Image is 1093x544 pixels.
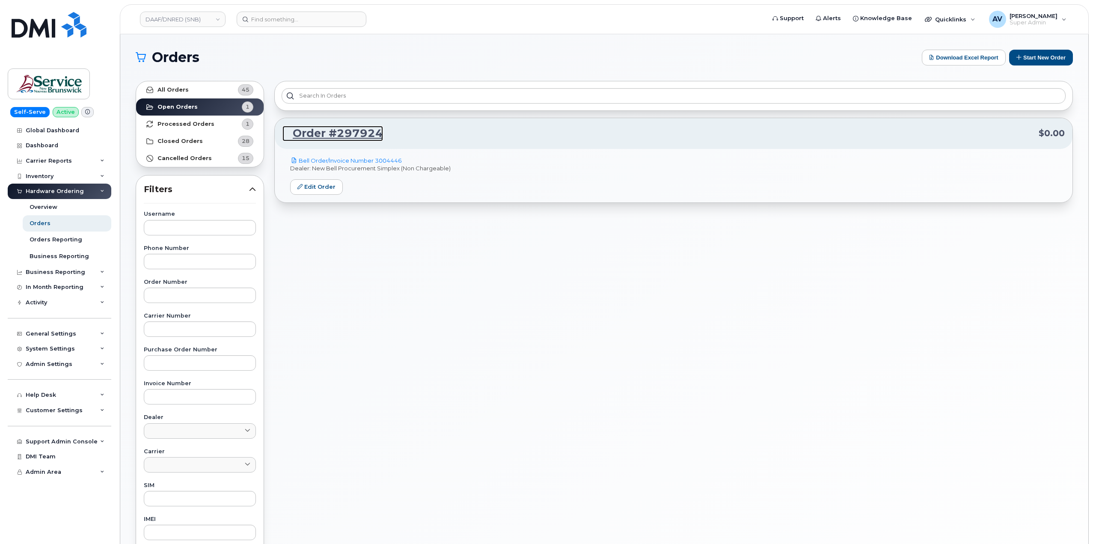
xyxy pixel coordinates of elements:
span: 28 [242,137,249,145]
span: 1 [246,103,249,111]
a: Edit Order [290,179,343,195]
a: All Orders45 [136,81,264,98]
label: Carrier [144,449,256,455]
span: 15 [242,154,249,162]
span: $0.00 [1039,127,1065,140]
a: Order #297924 [282,126,383,141]
label: Order Number [144,279,256,285]
span: 45 [242,86,249,94]
strong: Open Orders [157,104,198,110]
a: Processed Orders1 [136,116,264,133]
button: Start New Order [1009,50,1073,65]
a: Bell Order/Invoice Number 3004446 [290,157,402,164]
label: Carrier Number [144,313,256,319]
label: Phone Number [144,246,256,251]
strong: Cancelled Orders [157,155,212,162]
label: Purchase Order Number [144,347,256,353]
a: Open Orders1 [136,98,264,116]
strong: Processed Orders [157,121,214,128]
button: Download Excel Report [922,50,1006,65]
span: Orders [152,51,199,64]
a: Closed Orders28 [136,133,264,150]
strong: Closed Orders [157,138,203,145]
label: Dealer [144,415,256,420]
label: Username [144,211,256,217]
p: Dealer: New Bell Procurement Simplex (Non Chargeable) [290,164,1057,172]
span: Filters [144,183,249,196]
a: Cancelled Orders15 [136,150,264,167]
label: Invoice Number [144,381,256,386]
label: SIM [144,483,256,488]
span: 1 [246,120,249,128]
label: IMEI [144,517,256,522]
input: Search in orders [282,88,1066,104]
strong: All Orders [157,86,189,93]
